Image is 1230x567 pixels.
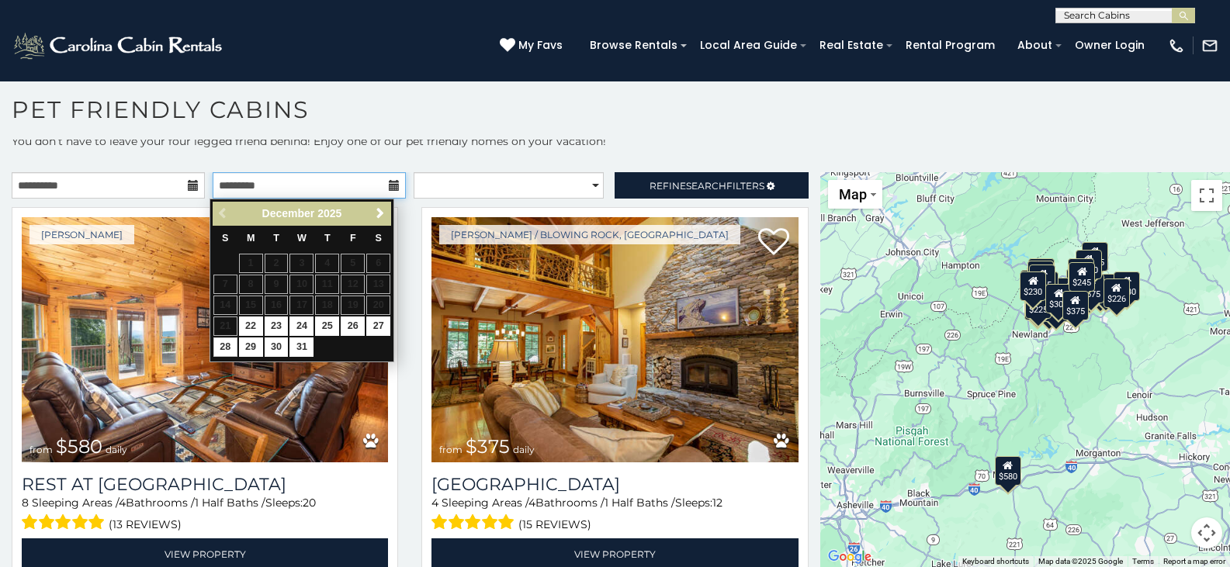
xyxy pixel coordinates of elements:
a: 28 [213,337,237,357]
a: [PERSON_NAME] [29,225,134,244]
span: Wednesday [297,233,307,244]
div: $580 [995,455,1021,485]
span: Map data ©2025 Google [1038,557,1123,565]
button: Change map style [828,180,882,209]
a: 30 [265,337,289,357]
a: About [1010,33,1060,57]
a: Browse Rentals [582,33,685,57]
button: Map camera controls [1191,517,1222,548]
div: $320 [1076,249,1102,278]
span: 8 [22,496,29,510]
span: Sunday [222,233,228,244]
a: Open this area in Google Maps (opens a new window) [824,547,875,567]
div: $245 [1069,262,1095,292]
a: [PERSON_NAME] / Blowing Rock, [GEOGRAPHIC_DATA] [439,225,740,244]
a: [GEOGRAPHIC_DATA] [431,474,798,495]
div: $315 [1076,276,1103,306]
span: $375 [466,435,510,458]
span: Saturday [375,233,381,244]
div: $355 [1024,291,1051,320]
a: 23 [265,316,289,336]
a: Rest at Mountain Crest from $580 daily [22,217,388,462]
span: 12 [712,496,722,510]
span: 4 [528,496,535,510]
button: Toggle fullscreen view [1191,180,1222,211]
a: 25 [315,316,339,336]
img: phone-regular-white.png [1168,37,1185,54]
img: mail-regular-white.png [1201,37,1218,54]
h3: Rest at Mountain Crest [22,474,388,495]
a: 31 [289,337,314,357]
span: from [29,444,53,455]
span: $580 [56,435,102,458]
div: $245 [1029,264,1055,294]
span: daily [513,444,535,455]
span: Thursday [324,233,331,244]
img: Mountain Song Lodge [431,217,798,462]
a: Add to favorites [758,226,789,259]
a: 26 [341,316,365,336]
span: My Favs [518,37,563,54]
span: 4 [431,496,438,510]
button: Keyboard shortcuts [962,556,1029,567]
span: 1 Half Baths / [605,496,675,510]
a: Terms [1132,557,1154,565]
div: $226 [1104,278,1130,308]
div: $930 [1113,271,1139,301]
img: Google [824,547,875,567]
span: Next [374,207,386,220]
img: Rest at Mountain Crest [22,217,388,462]
div: Sleeping Areas / Bathrooms / Sleeps: [431,495,798,534]
div: $675 [1078,274,1104,303]
span: 4 [119,496,126,510]
div: $225 [1025,289,1052,319]
span: 20 [303,496,316,510]
span: 2025 [317,207,341,220]
h3: Mountain Song Lodge [431,474,798,495]
a: Rest at [GEOGRAPHIC_DATA] [22,474,388,495]
span: (13 reviews) [109,514,182,534]
a: 22 [239,316,263,336]
div: $345 [1043,292,1069,322]
span: Map [839,186,867,202]
span: 1 Half Baths / [195,496,265,510]
a: Next [370,204,390,223]
span: (15 reviews) [518,514,591,534]
span: Refine Filters [650,180,764,192]
a: 29 [239,337,263,357]
div: $305 [1045,283,1072,313]
span: Search [686,180,726,192]
a: Local Area Guide [692,33,805,57]
div: $375 [1062,290,1089,320]
div: $525 [1082,241,1108,271]
span: Tuesday [273,233,279,244]
a: 27 [366,316,390,336]
a: Mountain Song Lodge from $375 daily [431,217,798,462]
a: Rental Program [898,33,1003,57]
a: Report a map error [1163,557,1225,565]
span: daily [106,444,127,455]
span: Friday [350,233,356,244]
div: $380 [1093,273,1119,303]
div: Sleeping Areas / Bathrooms / Sleeps: [22,495,388,534]
span: December [262,207,315,220]
a: My Favs [500,37,566,54]
a: Real Estate [812,33,891,57]
div: $310 [1027,260,1054,289]
a: 24 [289,316,314,336]
a: Owner Login [1067,33,1152,57]
span: from [439,444,463,455]
a: RefineSearchFilters [615,172,808,199]
img: White-1-2.png [12,30,227,61]
div: $230 [1020,271,1046,301]
div: $325 [1028,258,1055,288]
div: $360 [1068,258,1094,287]
span: Monday [247,233,255,244]
div: $325 [1027,261,1054,290]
